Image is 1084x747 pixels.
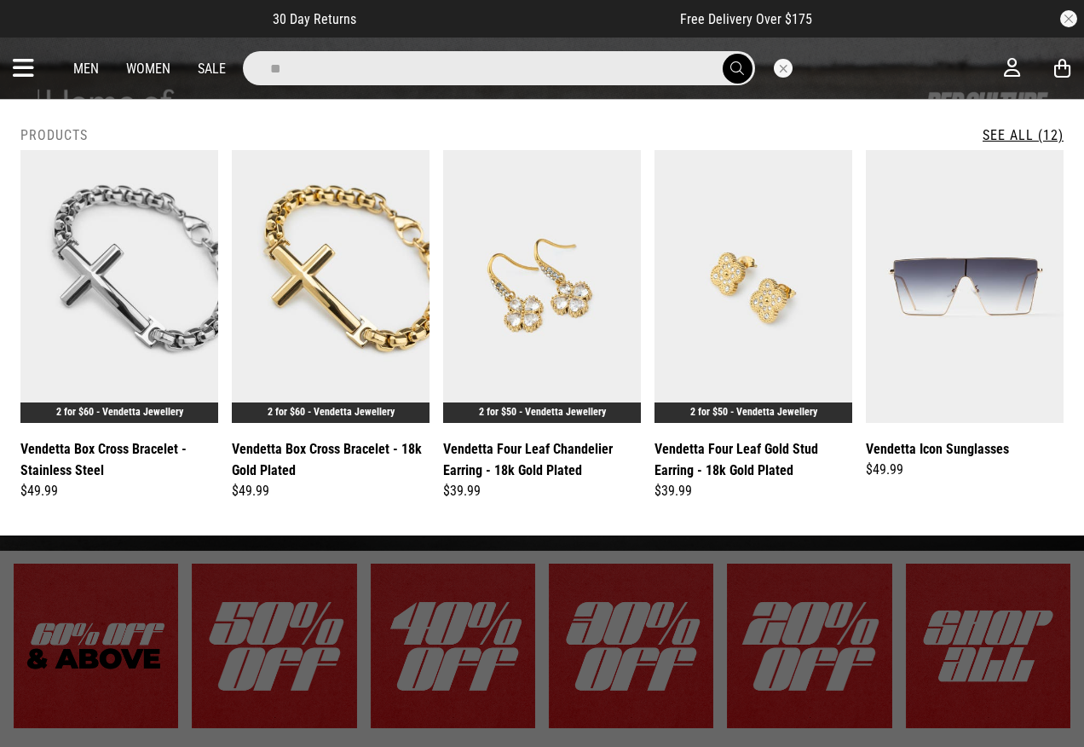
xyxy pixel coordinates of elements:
div: $39.99 [654,481,852,501]
img: Vendetta Box Cross Bracelet - Stainless Steel in Silver [20,150,218,423]
span: 30 Day Returns [273,11,356,27]
a: Vendetta Box Cross Bracelet - Stainless Steel [20,438,218,481]
button: Close search [774,59,793,78]
img: Vendetta Box Cross Bracelet - 18k Gold Plated in Gold [232,150,430,423]
img: Vendetta Four Leaf Gold Stud Earring - 18k Gold Plated in Gold [654,150,852,423]
img: Vendetta Four Leaf Chandelier Earring - 18k Gold Plated in Gold [443,150,641,423]
h2: Products [20,127,88,143]
a: Men [73,61,99,77]
a: See All (12) [983,127,1064,143]
a: 2 for $60 - Vendetta Jewellery [56,406,183,418]
div: $49.99 [232,481,430,501]
a: 2 for $60 - Vendetta Jewellery [268,406,395,418]
div: $49.99 [20,481,218,501]
span: Free Delivery Over $175 [680,11,812,27]
a: Vendetta Four Leaf Chandelier Earring - 18k Gold Plated [443,438,641,481]
div: $39.99 [443,481,641,501]
a: Women [126,61,170,77]
button: Open LiveChat chat widget [14,7,65,58]
a: 2 for $50 - Vendetta Jewellery [479,406,606,418]
div: $49.99 [866,460,1064,480]
a: Vendetta Four Leaf Gold Stud Earring - 18k Gold Plated [654,438,852,481]
a: 2 for $50 - Vendetta Jewellery [690,406,817,418]
img: Vendetta Icon Sunglasses in Grey [866,150,1064,423]
iframe: Customer reviews powered by Trustpilot [390,10,646,27]
a: Vendetta Box Cross Bracelet - 18k Gold Plated [232,438,430,481]
a: Vendetta Icon Sunglasses [866,438,1009,460]
a: Sale [198,61,226,77]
